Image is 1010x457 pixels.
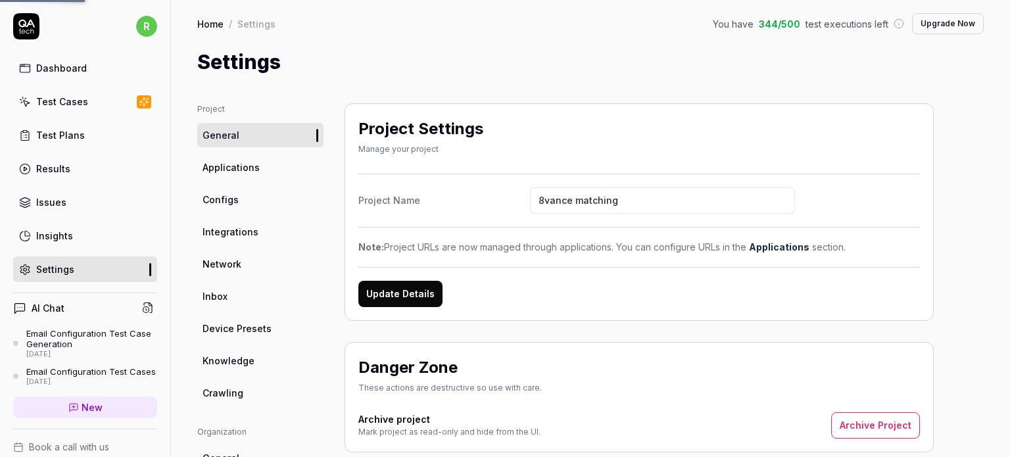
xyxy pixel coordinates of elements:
h1: Settings [197,47,281,77]
div: Project URLs are now managed through applications. You can configure URLs in the section. [358,240,920,254]
span: Applications [203,160,260,174]
div: Manage your project [358,143,483,155]
a: Device Presets [197,316,324,341]
a: New [13,397,157,418]
button: Update Details [358,281,443,307]
span: Configs [203,193,239,206]
strong: Note: [358,241,384,253]
a: Insights [13,223,157,249]
div: Project [197,103,324,115]
a: Integrations [197,220,324,244]
div: Test Cases [36,95,88,108]
div: / [229,17,232,30]
div: Settings [36,262,74,276]
span: r [136,16,157,37]
span: Knowledge [203,354,254,368]
a: Inbox [197,284,324,308]
a: General [197,123,324,147]
button: Archive Project [831,412,920,439]
div: Test Plans [36,128,85,142]
a: Issues [13,189,157,215]
a: Crawling [197,381,324,405]
a: Settings [13,256,157,282]
div: Results [36,162,70,176]
div: Email Configuration Test Cases [26,366,156,377]
button: r [136,13,157,39]
span: Book a call with us [29,440,109,454]
a: Test Cases [13,89,157,114]
div: Insights [36,229,73,243]
a: Email Configuration Test Cases[DATE] [13,366,157,386]
a: Home [197,17,224,30]
div: [DATE] [26,377,156,387]
h4: Archive project [358,412,541,426]
span: New [82,400,103,414]
a: Email Configuration Test Case Generation[DATE] [13,328,157,358]
button: Upgrade Now [912,13,984,34]
h2: Project Settings [358,117,483,141]
a: Applications [749,241,809,253]
div: Dashboard [36,61,87,75]
div: Project Name [358,193,530,207]
div: Settings [237,17,276,30]
span: Device Presets [203,322,272,335]
span: Inbox [203,289,228,303]
h4: AI Chat [32,301,64,315]
a: Test Plans [13,122,157,148]
span: Integrations [203,225,258,239]
span: test executions left [806,17,888,31]
div: Mark project as read-only and hide from the UI. [358,426,541,438]
div: Organization [197,426,324,438]
h2: Danger Zone [358,356,458,379]
span: You have [713,17,754,31]
a: Dashboard [13,55,157,81]
a: Configs [197,187,324,212]
div: Email Configuration Test Case Generation [26,328,157,350]
span: 344 / 500 [759,17,800,31]
a: Applications [197,155,324,180]
input: Project Name [530,187,795,214]
div: Issues [36,195,66,209]
a: Knowledge [197,349,324,373]
span: Crawling [203,386,243,400]
div: These actions are destructive so use with care. [358,382,542,394]
a: Book a call with us [13,440,157,454]
span: Network [203,257,241,271]
a: Network [197,252,324,276]
span: General [203,128,239,142]
a: Results [13,156,157,181]
div: [DATE] [26,350,157,359]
